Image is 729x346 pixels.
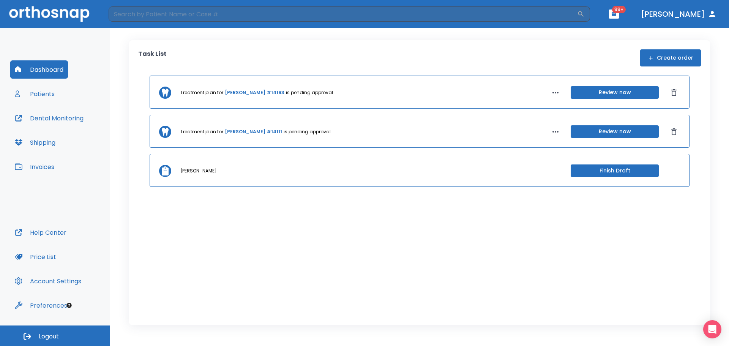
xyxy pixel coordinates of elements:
a: [PERSON_NAME] #14163 [225,89,284,96]
button: [PERSON_NAME] [638,7,720,21]
p: is pending approval [286,89,333,96]
button: Shipping [10,133,60,152]
button: Preferences [10,296,72,314]
button: Account Settings [10,272,86,290]
img: Orthosnap [9,6,90,22]
span: Logout [39,332,59,341]
button: Price List [10,248,61,266]
button: Review now [571,125,659,138]
button: Finish Draft [571,164,659,177]
button: Dashboard [10,60,68,79]
input: Search by Patient Name or Case # [109,6,577,22]
button: Help Center [10,223,71,242]
button: Invoices [10,158,59,176]
button: Create order [640,49,701,66]
button: Dismiss [668,87,680,99]
p: Treatment plan for [180,128,223,135]
p: [PERSON_NAME] [180,167,217,174]
span: 99+ [612,6,626,13]
button: Review now [571,86,659,99]
button: Patients [10,85,59,103]
button: Dental Monitoring [10,109,88,127]
button: Dismiss [668,126,680,138]
p: Task List [138,49,167,66]
p: is pending approval [284,128,331,135]
a: [PERSON_NAME] #14111 [225,128,282,135]
p: Treatment plan for [180,89,223,96]
div: Open Intercom Messenger [703,320,721,338]
div: Tooltip anchor [66,302,73,309]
